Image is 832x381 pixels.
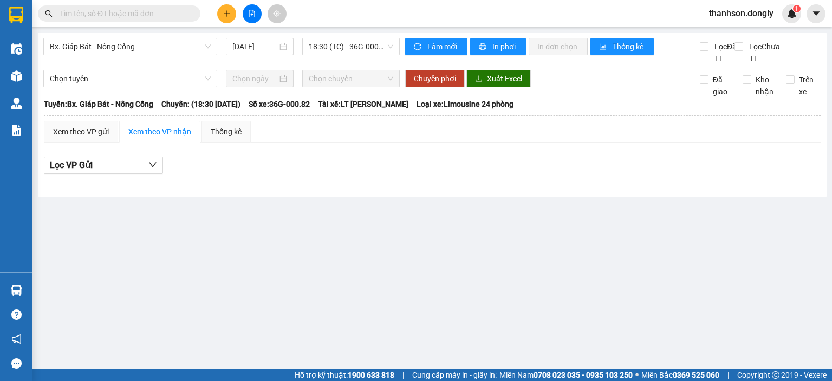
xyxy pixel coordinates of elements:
[673,371,719,379] strong: 0369 525 060
[45,10,53,17] span: search
[161,98,240,110] span: Chuyến: (18:30 [DATE])
[273,10,281,17] span: aim
[499,369,633,381] span: Miền Nam
[60,8,187,20] input: Tìm tên, số ĐT hoặc mã đơn
[148,160,157,169] span: down
[470,38,526,55] button: printerIn phơi
[217,4,236,23] button: plus
[249,98,310,110] span: Số xe: 36G-000.82
[590,38,654,55] button: bar-chartThống kê
[248,10,256,17] span: file-add
[529,38,588,55] button: In đơn chọn
[402,369,404,381] span: |
[811,9,821,18] span: caret-down
[11,334,22,344] span: notification
[795,5,798,12] span: 1
[243,4,262,23] button: file-add
[466,70,531,87] button: downloadXuất Excel
[268,4,287,23] button: aim
[727,369,729,381] span: |
[405,38,467,55] button: syncLàm mới
[11,358,22,369] span: message
[599,43,608,51] span: bar-chart
[211,126,242,138] div: Thống kê
[745,41,786,64] span: Lọc Chưa TT
[232,73,277,85] input: Chọn ngày
[417,98,513,110] span: Loại xe: Limousine 24 phòng
[492,41,517,53] span: In phơi
[11,125,22,136] img: solution-icon
[427,41,459,53] span: Làm mới
[9,7,23,23] img: logo-vxr
[348,371,394,379] strong: 1900 633 818
[11,309,22,320] span: question-circle
[11,70,22,82] img: warehouse-icon
[793,5,801,12] sup: 1
[414,43,423,51] span: sync
[309,38,394,55] span: 18:30 (TC) - 36G-000.82
[613,41,645,53] span: Thống kê
[11,43,22,55] img: warehouse-icon
[50,158,93,172] span: Lọc VP Gửi
[50,70,211,87] span: Chọn tuyến
[44,157,163,174] button: Lọc VP Gửi
[44,100,153,108] b: Tuyến: Bx. Giáp Bát - Nông Cống
[534,371,633,379] strong: 0708 023 035 - 0935 103 250
[53,126,109,138] div: Xem theo VP gửi
[318,98,408,110] span: Tài xế: LT [PERSON_NAME]
[11,98,22,109] img: warehouse-icon
[635,373,639,377] span: ⚪️
[128,126,191,138] div: Xem theo VP nhận
[295,369,394,381] span: Hỗ trợ kỹ thuật:
[641,369,719,381] span: Miền Bắc
[795,74,821,98] span: Trên xe
[708,74,735,98] span: Đã giao
[700,7,782,20] span: thanhson.dongly
[309,70,394,87] span: Chọn chuyến
[772,371,779,379] span: copyright
[223,10,231,17] span: plus
[807,4,825,23] button: caret-down
[412,369,497,381] span: Cung cấp máy in - giấy in:
[751,74,778,98] span: Kho nhận
[232,41,277,53] input: 12/10/2025
[787,9,797,18] img: icon-new-feature
[11,285,22,296] img: warehouse-icon
[50,38,211,55] span: Bx. Giáp Bát - Nông Cống
[405,70,465,87] button: Chuyển phơi
[479,43,488,51] span: printer
[710,41,738,64] span: Lọc Đã TT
